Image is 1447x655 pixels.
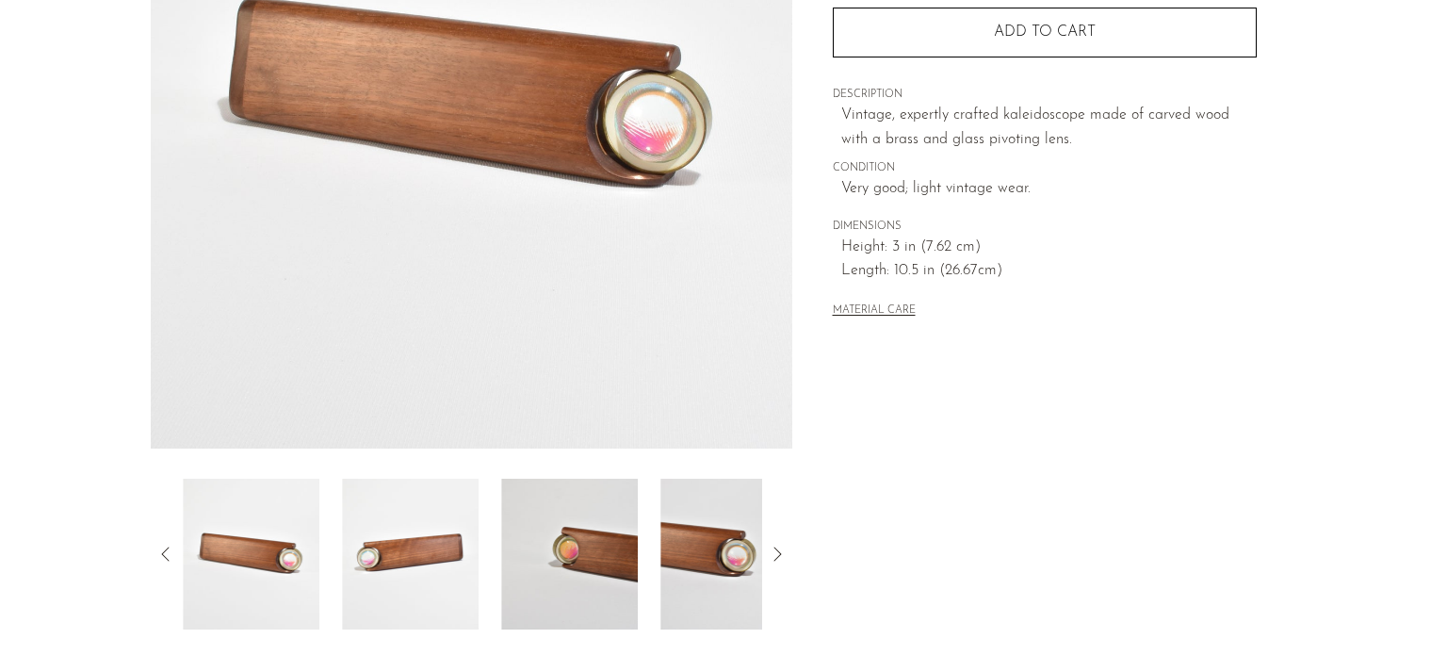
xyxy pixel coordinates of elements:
[833,8,1257,57] button: Add to cart
[501,479,638,630] img: Handcrafted Wooden Kaleidoscope
[833,219,1257,236] span: DIMENSIONS
[183,479,319,630] img: Handcrafted Wooden Kaleidoscope
[833,304,916,319] button: MATERIAL CARE
[994,25,1096,40] span: Add to cart
[841,236,1257,260] span: Height: 3 in (7.62 cm)
[833,160,1257,177] span: CONDITION
[833,87,1257,104] span: DESCRIPTION
[660,479,797,630] img: Handcrafted Wooden Kaleidoscope
[841,104,1257,152] p: Vintage, expertly crafted kaleidoscope made of carved wood with a brass and glass pivoting lens.
[841,259,1257,284] span: Length: 10.5 in (26.67cm)
[841,177,1257,202] span: Very good; light vintage wear.
[342,479,479,630] img: Handcrafted Wooden Kaleidoscope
